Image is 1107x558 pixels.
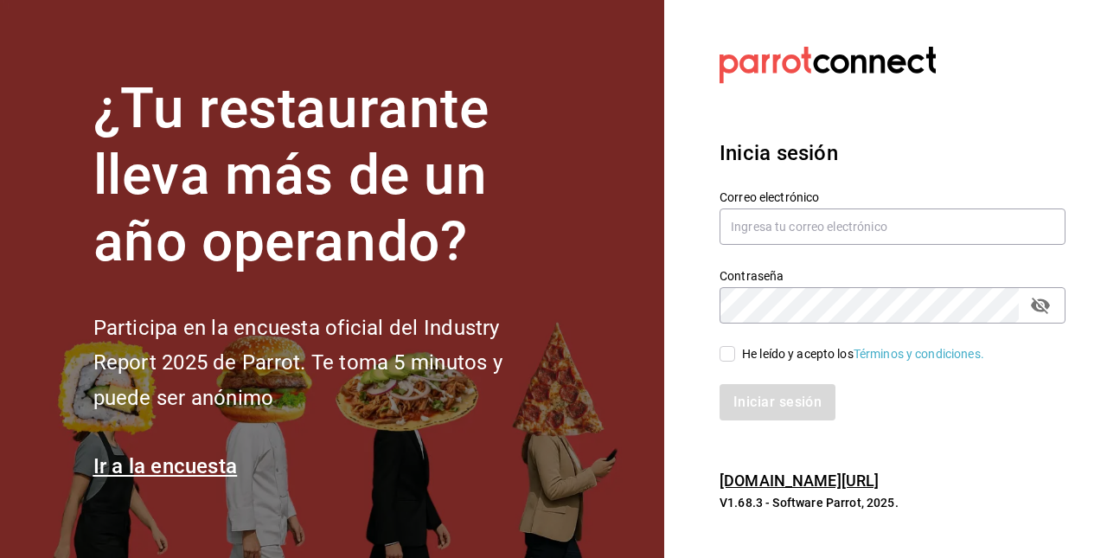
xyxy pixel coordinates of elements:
[720,191,1065,203] label: Correo electrónico
[742,345,984,363] div: He leído y acepto los
[854,347,984,361] a: Términos y condiciones.
[1026,291,1055,320] button: Campo de contraseña
[720,138,1065,169] h3: Inicia sesión
[720,208,1065,245] input: Ingresa tu correo electrónico
[93,454,238,478] a: Ir a la encuesta
[720,270,1065,282] label: Contraseña
[720,494,1065,511] p: V1.68.3 - Software Parrot, 2025.
[93,311,560,416] h2: Participa en la encuesta oficial del Industry Report 2025 de Parrot. Te toma 5 minutos y puede se...
[93,76,560,275] h1: ¿Tu restaurante lleva más de un año operando?
[720,471,879,490] a: [DOMAIN_NAME][URL]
